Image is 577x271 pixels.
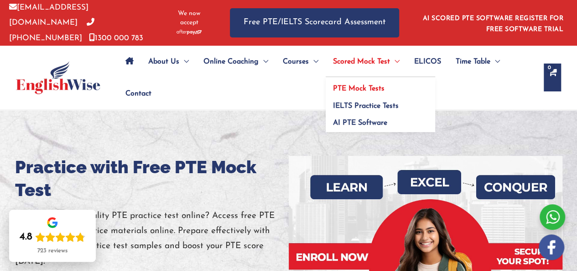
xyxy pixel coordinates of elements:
span: Menu Toggle [390,46,400,78]
a: Contact [118,78,151,110]
img: Afterpay-Logo [177,30,202,35]
h1: Practice with Free PTE Mock Test [15,156,289,202]
a: CoursesMenu Toggle [276,46,326,78]
a: [PHONE_NUMBER] [9,19,94,42]
a: Free PTE/IELTS Scorecard Assessment [230,8,399,37]
a: [EMAIL_ADDRESS][DOMAIN_NAME] [9,4,88,27]
span: ELICOS [414,46,441,78]
span: PTE Mock Tests [333,85,385,92]
div: 723 reviews [37,247,68,255]
span: Courses [283,46,309,78]
span: Scored Mock Test [333,46,390,78]
a: IELTS Practice Tests [326,94,435,112]
span: Menu Toggle [309,46,318,78]
span: We now accept [171,9,207,27]
a: View Shopping Cart, empty [544,64,561,91]
nav: Site Navigation: Main Menu [118,46,535,110]
a: Scored Mock TestMenu Toggle [326,46,407,78]
span: Menu Toggle [490,46,500,78]
a: About UsMenu Toggle [141,46,196,78]
a: Online CoachingMenu Toggle [196,46,276,78]
span: Menu Toggle [179,46,189,78]
span: Time Table [456,46,490,78]
a: ELICOS [407,46,448,78]
span: Menu Toggle [259,46,268,78]
a: PTE Mock Tests [326,77,435,95]
div: 4.8 [20,231,32,244]
span: Online Coaching [203,46,259,78]
div: Rating: 4.8 out of 5 [20,231,85,244]
a: 1300 000 783 [89,34,143,42]
aside: Header Widget 1 [417,8,568,37]
img: cropped-ew-logo [16,61,100,94]
img: white-facebook.png [539,234,564,260]
a: Time TableMenu Toggle [448,46,507,78]
span: About Us [148,46,179,78]
a: AI PTE Software [326,112,435,133]
span: Contact [125,78,151,110]
span: IELTS Practice Tests [333,102,399,110]
a: AI SCORED PTE SOFTWARE REGISTER FOR FREE SOFTWARE TRIAL [423,15,564,33]
span: AI PTE Software [333,119,387,127]
p: Looking for high-quality PTE practice test online? Access free PTE mock tests and practice materi... [15,208,289,269]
